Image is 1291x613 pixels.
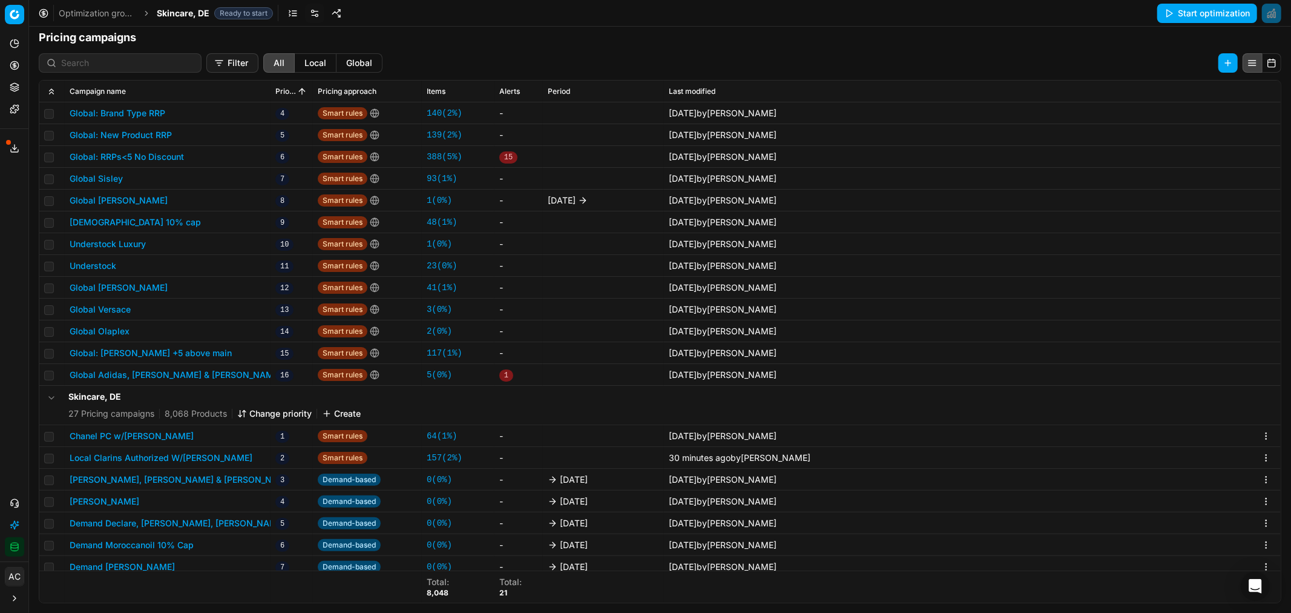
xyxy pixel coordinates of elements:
[275,173,289,185] span: 7
[499,369,513,382] span: 1
[669,431,697,441] span: [DATE]
[669,539,777,551] div: by [PERSON_NAME]
[275,540,289,552] span: 6
[318,216,367,228] span: Smart rules
[669,348,697,358] span: [DATE]
[318,539,381,551] span: Demand-based
[669,108,697,118] span: [DATE]
[669,518,697,528] span: [DATE]
[669,369,777,381] div: by [PERSON_NAME]
[157,7,209,19] span: Skincare, DE
[337,53,383,73] button: global
[70,107,165,119] button: Global: Brand Type RRP
[669,562,697,572] span: [DATE]
[157,7,273,19] span: Skincare, DEReady to start
[494,469,543,491] td: -
[669,173,777,185] div: by [PERSON_NAME]
[318,517,381,529] span: Demand-based
[560,539,588,551] span: [DATE]
[427,151,462,163] a: 388(5%)
[548,87,570,96] span: Period
[499,588,522,598] div: 21
[427,282,457,294] a: 41(1%)
[669,347,777,359] div: by [PERSON_NAME]
[318,107,367,119] span: Smart rules
[275,369,294,382] span: 16
[70,238,146,250] button: Understock Luxury
[494,102,543,124] td: -
[318,129,367,141] span: Smart rules
[669,430,777,442] div: by [PERSON_NAME]
[5,568,24,586] span: AC
[70,474,294,486] button: [PERSON_NAME], [PERSON_NAME] & [PERSON_NAME]
[427,430,457,442] a: 64(1%)
[560,474,588,486] span: [DATE]
[427,539,452,551] a: 0(0%)
[70,216,201,228] button: [DEMOGRAPHIC_DATA] 10% cap
[669,151,777,163] div: by [PERSON_NAME]
[295,53,337,73] button: local
[318,260,367,272] span: Smart rules
[70,561,175,573] button: Demand [PERSON_NAME]
[275,282,294,294] span: 12
[669,217,697,227] span: [DATE]
[70,430,194,442] button: Chanel PC w/[PERSON_NAME]
[275,195,289,207] span: 8
[29,29,1291,46] h1: Pricing campaigns
[494,299,543,320] td: -
[494,211,543,233] td: -
[275,151,289,164] span: 6
[70,517,285,529] button: Demand Declare, [PERSON_NAME], [PERSON_NAME]
[427,347,462,359] a: 117(1%)
[275,260,294,273] span: 11
[494,556,543,578] td: -
[669,238,777,250] div: by [PERSON_NAME]
[318,173,367,185] span: Smart rules
[669,369,697,380] span: [DATE]
[70,194,168,207] button: Global [PERSON_NAME]
[669,474,697,485] span: [DATE]
[669,282,777,294] div: by [PERSON_NAME]
[237,408,312,420] button: Change priority
[669,496,697,506] span: [DATE]
[275,562,289,574] span: 7
[70,347,232,359] button: Global: [PERSON_NAME] +5 above main
[494,320,543,342] td: -
[427,576,449,588] div: Total :
[669,260,697,271] span: [DATE]
[322,408,361,420] button: Create
[560,517,588,529] span: [DATE]
[427,238,452,250] a: 1(0%)
[669,474,777,486] div: by [PERSON_NAME]
[669,495,777,508] div: by [PERSON_NAME]
[427,474,452,486] a: 0(0%)
[68,408,154,420] span: 27 Pricing campaigns
[275,326,294,338] span: 14
[59,7,136,19] a: Optimization groups
[494,255,543,277] td: -
[318,151,367,163] span: Smart rules
[427,495,452,508] a: 0(0%)
[275,518,289,530] span: 5
[427,194,452,207] a: 1(0%)
[669,87,715,96] span: Last modified
[669,195,697,205] span: [DATE]
[318,303,367,316] span: Smart rules
[499,576,522,588] div: Total :
[318,347,367,359] span: Smart rules
[70,260,116,272] button: Understock
[275,474,289,486] span: 3
[318,282,367,294] span: Smart rules
[318,474,381,486] span: Demand-based
[669,303,777,316] div: by [PERSON_NAME]
[669,540,697,550] span: [DATE]
[275,239,294,251] span: 10
[669,173,697,184] span: [DATE]
[499,151,517,164] span: 15
[669,260,777,272] div: by [PERSON_NAME]
[427,173,457,185] a: 93(1%)
[427,87,445,96] span: Items
[318,325,367,337] span: Smart rules
[669,216,777,228] div: by [PERSON_NAME]
[70,151,184,163] button: Global: RRPs<5 No Discount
